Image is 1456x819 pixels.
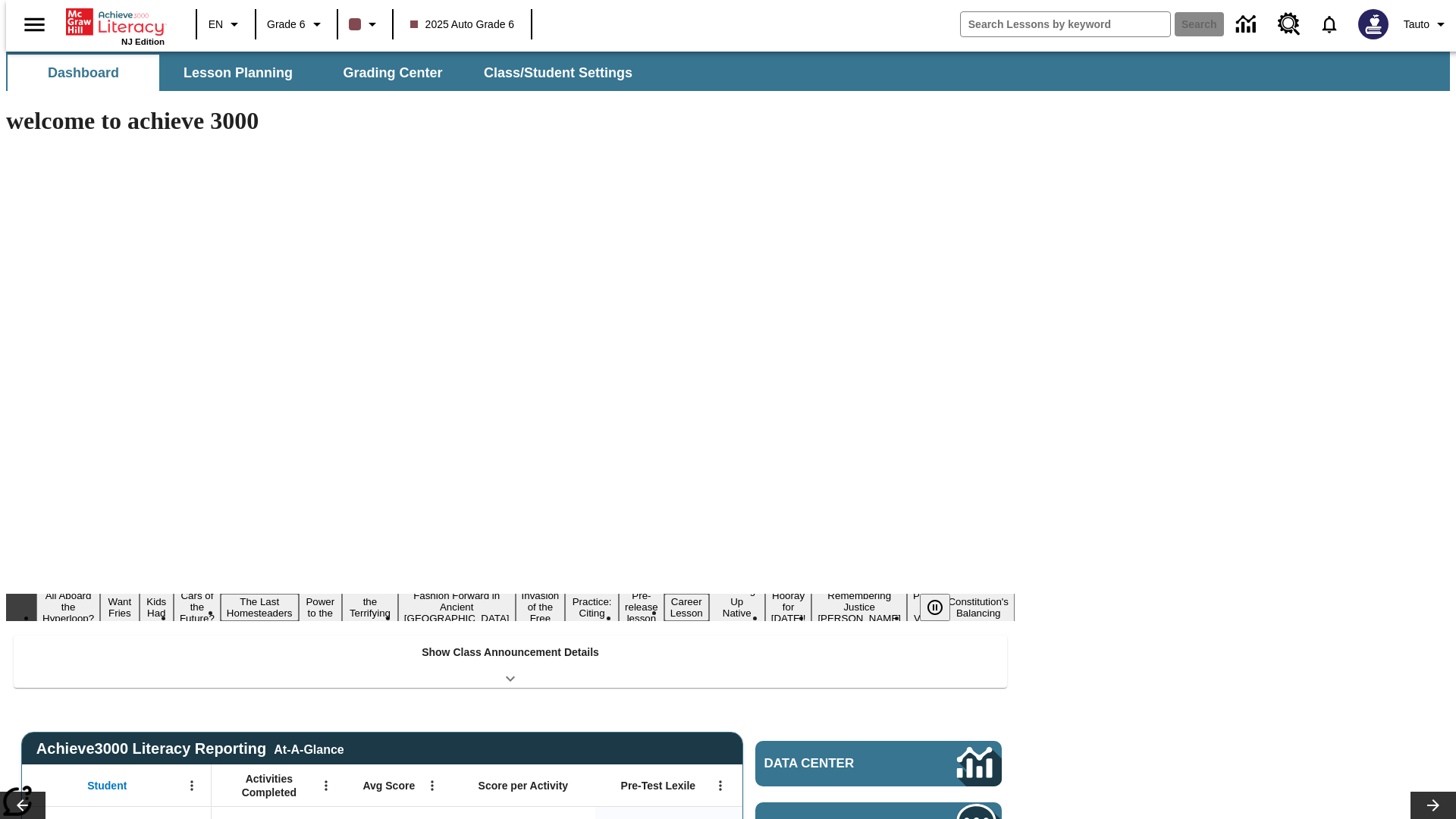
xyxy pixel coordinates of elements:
button: Open Menu [709,774,732,797]
button: Slide 15 Remembering Justice O'Connor [811,588,907,626]
div: At-A-Glance [274,740,344,757]
button: Open side menu [12,2,57,47]
span: Score per Activity [479,779,569,792]
button: Slide 9 The Invasion of the Free CD [516,576,566,638]
button: Slide 7 Attack of the Terrifying Tomatoes [342,582,398,632]
div: SubNavbar [6,55,646,91]
button: Slide 16 Point of View [907,588,942,626]
span: Dashboard [48,64,119,82]
span: Data Center [764,756,906,771]
div: SubNavbar [6,52,1450,91]
button: Slide 6 Solar Power to the People [299,582,343,632]
button: Open Menu [315,774,337,797]
div: Home [66,5,165,46]
a: Home [66,7,165,37]
button: Lesson carousel, Next [1410,792,1456,819]
button: Grading Center [317,55,469,91]
button: Pause [920,594,950,621]
button: Slide 12 Career Lesson [664,594,709,621]
span: Activities Completed [219,772,319,799]
span: Grading Center [343,64,442,82]
div: Pause [920,594,965,621]
button: Slide 11 Pre-release lesson [619,588,664,626]
button: Open Menu [421,774,444,797]
button: Slide 1 All Aboard the Hyperloop? [36,588,100,626]
h1: welcome to achieve 3000 [6,107,1015,135]
button: Grade: Grade 6, Select a grade [261,11,332,38]
span: Class/Student Settings [484,64,632,82]
p: Show Class Announcement Details [422,645,599,661]
a: Data Center [755,741,1002,786]
button: Slide 13 Cooking Up Native Traditions [709,582,765,632]
span: NJ Edition [121,37,165,46]
span: Lesson Planning [184,64,293,82]
button: Class color is dark brown. Change class color [343,11,388,38]
a: Notifications [1310,5,1349,44]
div: Show Class Announcement Details [14,635,1007,688]
span: Tauto [1404,17,1429,33]
span: 2025 Auto Grade 6 [410,17,515,33]
button: Class/Student Settings [472,55,645,91]
img: Avatar [1358,9,1389,39]
a: Data Center [1227,4,1269,45]
button: Profile/Settings [1398,11,1456,38]
a: Resource Center, Will open in new tab [1269,4,1310,45]
button: Open Menu [180,774,203,797]
span: EN [209,17,223,33]
span: Grade 6 [267,17,306,33]
input: search field [961,12,1170,36]
span: Student [87,779,127,792]
span: Avg Score [362,779,415,792]
button: Slide 10 Mixed Practice: Citing Evidence [565,582,619,632]
button: Language: EN, Select a language [202,11,250,38]
button: Slide 3 Dirty Jobs Kids Had To Do [140,571,174,644]
button: Dashboard [8,55,159,91]
span: Pre-Test Lexile [621,779,696,792]
button: Select a new avatar [1349,5,1398,44]
button: Slide 4 Cars of the Future? [174,588,221,626]
button: Slide 2 Do You Want Fries With That? [100,571,139,644]
button: Lesson Planning [162,55,314,91]
span: Achieve3000 Literacy Reporting [36,740,344,758]
button: Slide 17 The Constitution's Balancing Act [942,582,1015,632]
button: Slide 5 The Last Homesteaders [221,594,299,621]
button: Slide 14 Hooray for Constitution Day! [765,588,812,626]
button: Slide 8 Fashion Forward in Ancient Rome [398,588,516,626]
